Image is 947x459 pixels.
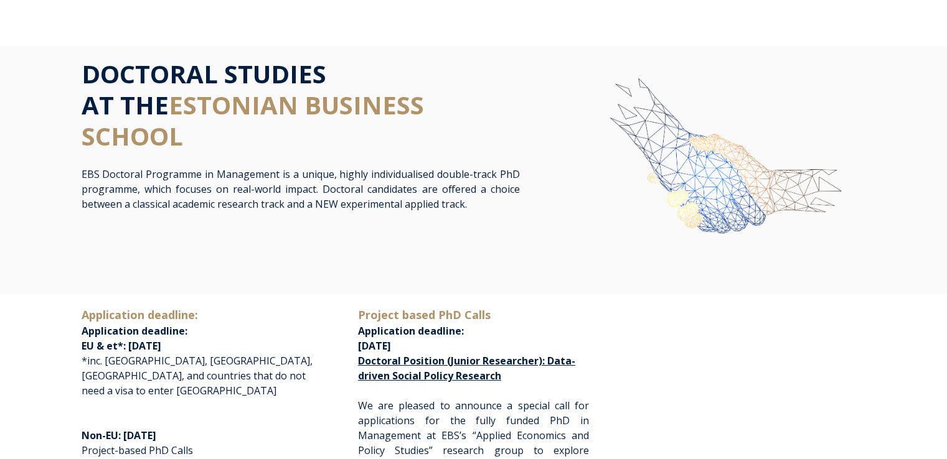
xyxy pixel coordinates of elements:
img: img-ebs-hand [565,58,865,290]
h1: DOCTORAL STUDIES AT THE [82,58,520,152]
span: Application deadline: [82,324,187,338]
span: ESTONIAN BUSINESS SCHOOL [82,88,424,153]
span: Application deadline: [358,308,491,338]
span: [DATE] [358,339,391,353]
span: Project based PhD Calls [358,307,491,322]
span: Non-EU: [DATE] [82,429,156,442]
p: EBS Doctoral Programme in Management is a unique, highly individualised double-track PhD programm... [82,167,520,211]
span: EU & et*: [DATE] [82,339,161,353]
p: *inc. [GEOGRAPHIC_DATA], [GEOGRAPHIC_DATA], [GEOGRAPHIC_DATA], and countries that do not need a v... [82,307,313,398]
span: Application deadline: [82,307,198,322]
a: Doctoral Position (Junior Researcher): Data-driven Social Policy Research [358,354,575,382]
